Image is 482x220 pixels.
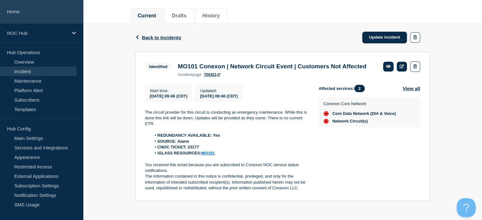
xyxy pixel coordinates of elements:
[172,13,186,19] button: Drafts
[157,145,199,149] strong: CNOC TICKET: 23177
[145,162,309,174] p: You received this email because you are subscribed to Conexon NOC service status notifications.
[138,13,156,19] button: Current
[157,151,215,155] strong: iGLASS RESOURCES:
[178,63,366,70] h3: MO101 Conexon | Network Circuit Event | Customers Not Affected
[150,88,188,93] p: Start time :
[178,72,201,77] p: page
[157,133,220,138] strong: REDUNDANCY AVAILABLE: Yes
[200,93,238,98] div: [DATE] 09:46 (CDT)
[324,101,396,106] p: Conexon Core Network
[135,35,181,40] button: Back to Incidents
[457,198,476,217] iframe: Help Scout Beacon - Open
[332,119,368,124] span: Network Circuit(s)
[319,85,368,92] span: Affected services:
[362,32,407,43] a: Update incident
[202,13,220,19] button: History
[142,35,181,40] span: Back to Incidents
[324,119,329,124] div: down
[354,85,365,92] span: 2
[201,151,215,155] a: MO101
[150,94,188,98] span: [DATE] 09:46 (CDT)
[403,85,420,92] button: View all
[178,72,192,77] span: incident
[332,111,396,116] span: Core Data Network (DIA & Voice)
[7,30,68,36] p: NOC Hub
[145,110,309,127] p: The circuit provider for this circuit is conducting an emergency maintenance. While this is done ...
[324,111,329,116] div: down
[200,88,238,93] p: Updated :
[157,139,189,144] strong: SOURCE: Alarm
[145,63,172,70] span: Identified
[145,173,309,191] p: The information contained in this notice is confidential, privileged, and only for the informatio...
[204,72,220,77] a: 700421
